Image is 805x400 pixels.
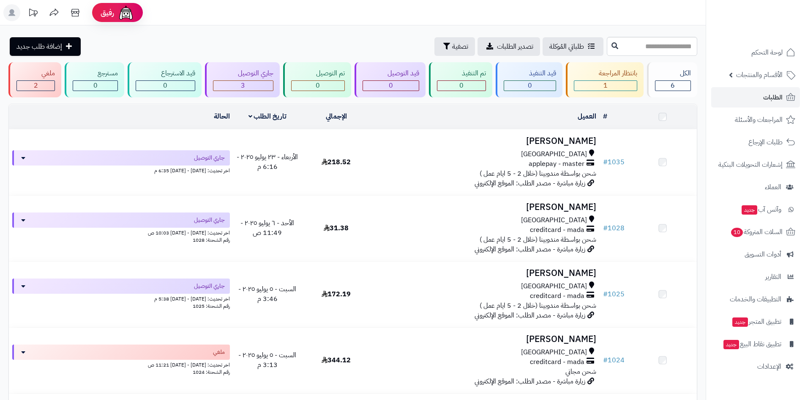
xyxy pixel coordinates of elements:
[543,37,603,56] a: طلباتي المُوكلة
[193,236,230,244] span: رقم الشحنة: 1028
[34,80,38,91] span: 2
[136,69,195,78] div: قيد الاسترجاع
[574,69,637,78] div: بانتظار المراجعة
[480,301,596,311] span: شحن بواسطة مندوبينا (خلال 2 - 5 ايام عمل )
[353,62,427,97] a: قيد التوصيل 0
[194,154,225,162] span: جاري التوصيل
[655,69,691,78] div: الكل
[763,91,783,103] span: الطلبات
[718,159,783,171] span: إشعارات التحويلات البنكية
[748,22,797,40] img: logo-2.png
[475,244,585,254] span: زيارة مباشرة - مصدر الطلب: الموقع الإلكتروني
[374,136,596,146] h3: [PERSON_NAME]
[238,284,296,304] span: السبت - ٥ يوليو ٢٠٢٥ - 3:46 م
[671,80,675,91] span: 6
[73,81,117,91] div: 0
[322,355,351,365] span: 344.12
[711,110,800,130] a: المراجعات والأسئلة
[374,334,596,344] h3: [PERSON_NAME]
[711,267,800,287] a: التقارير
[711,244,800,265] a: أدوات التسويق
[452,41,468,52] span: تصفية
[12,360,230,369] div: اخر تحديث: [DATE] - [DATE] 11:21 ص
[240,218,294,238] span: الأحد - ٦ يوليو ٢٠٢٥ - 11:49 ص
[521,281,587,291] span: [GEOGRAPHIC_DATA]
[603,111,607,121] a: #
[326,111,347,121] a: الإجمالي
[736,69,783,81] span: الأقسام والمنتجات
[480,234,596,245] span: شحن بواسطة مندوبينا (خلال 2 - 5 ايام عمل )
[437,69,486,78] div: تم التنفيذ
[374,268,596,278] h3: [PERSON_NAME]
[711,222,800,242] a: السلات المتروكة10
[434,37,475,56] button: تصفية
[723,338,781,350] span: تطبيق نقاط البيع
[528,80,532,91] span: 0
[603,289,608,299] span: #
[549,41,584,52] span: طلباتي المُوكلة
[475,178,585,188] span: زيارة مباشرة - مصدر الطلب: الموقع الإلكتروني
[757,361,781,372] span: الإعدادات
[324,223,349,233] span: 31.38
[478,37,540,56] a: تصدير الطلبات
[603,355,608,365] span: #
[193,368,230,376] span: رقم الشحنة: 1024
[213,69,273,78] div: جاري التوصيل
[194,216,225,224] span: جاري التوصيل
[603,223,608,233] span: #
[126,62,203,97] a: قيد الاسترجاع 0
[603,157,608,167] span: #
[12,228,230,237] div: اخر تحديث: [DATE] - [DATE] 10:03 ص
[63,62,126,97] a: مسترجع 0
[213,81,273,91] div: 3
[711,177,800,197] a: العملاء
[711,132,800,152] a: طلبات الإرجاع
[12,166,230,174] div: اخر تحديث: [DATE] - [DATE] 6:35 م
[374,202,596,212] h3: [PERSON_NAME]
[16,69,55,78] div: ملغي
[751,47,783,58] span: لوحة التحكم
[73,69,118,78] div: مسترجع
[748,136,783,148] span: طلبات الإرجاع
[480,168,596,179] span: شحن بواسطة مندوبينا (خلال 2 - 5 ايام عمل )
[530,225,584,235] span: creditcard - mada
[12,294,230,303] div: اخر تحديث: [DATE] - [DATE] 5:38 م
[574,81,637,91] div: 1
[578,111,596,121] a: العميل
[163,80,167,91] span: 0
[291,69,345,78] div: تم التوصيل
[731,316,781,328] span: تطبيق المتجر
[603,355,625,365] a: #1024
[203,62,281,97] a: جاري التوصيل 3
[603,157,625,167] a: #1035
[363,69,419,78] div: قيد التوصيل
[281,62,353,97] a: تم التوصيل 0
[645,62,699,97] a: الكل6
[363,81,419,91] div: 0
[437,81,486,91] div: 0
[741,204,781,215] span: وآتس آب
[603,80,608,91] span: 1
[735,114,783,126] span: المراجعات والأسئلة
[427,62,494,97] a: تم التنفيذ 0
[765,181,781,193] span: العملاء
[504,81,555,91] div: 0
[238,350,296,370] span: السبت - ٥ يوليو ٢٠٢٥ - 3:13 م
[22,4,44,23] a: تحديثات المنصة
[521,348,587,357] span: [GEOGRAPHIC_DATA]
[745,248,781,260] span: أدوات التسويق
[711,87,800,108] a: الطلبات
[322,157,351,167] span: 218.52
[322,289,351,299] span: 172.19
[530,357,584,367] span: creditcard - mada
[711,289,800,309] a: التطبيقات والخدمات
[16,41,62,52] span: إضافة طلب جديد
[10,37,81,56] a: إضافة طلب جديد
[504,69,556,78] div: قيد التنفيذ
[603,223,625,233] a: #1028
[730,293,781,305] span: التطبيقات والخدمات
[194,282,225,290] span: جاري التوصيل
[7,62,63,97] a: ملغي 2
[248,111,287,121] a: تاريخ الطلب
[241,80,245,91] span: 3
